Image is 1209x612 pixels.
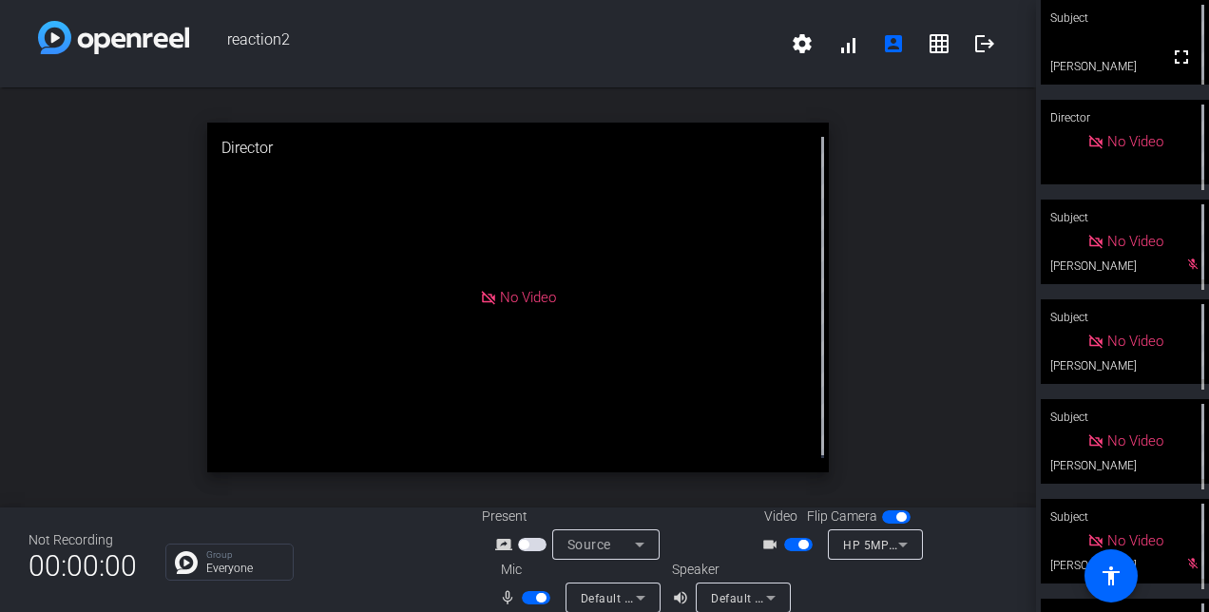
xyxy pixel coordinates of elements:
[500,289,556,306] span: No Video
[567,537,611,552] span: Source
[843,537,1007,552] span: HP 5MP Camera (30c9:0040)
[175,551,198,574] img: Chat Icon
[29,543,137,589] span: 00:00:00
[882,32,905,55] mat-icon: account_box
[928,32,950,55] mat-icon: grid_on
[1170,46,1193,68] mat-icon: fullscreen
[791,32,814,55] mat-icon: settings
[761,533,784,556] mat-icon: videocam_outline
[1107,532,1163,549] span: No Video
[38,21,189,54] img: white-gradient.svg
[807,507,877,526] span: Flip Camera
[1041,100,1209,136] div: Director
[672,560,786,580] div: Speaker
[482,560,672,580] div: Mic
[499,586,522,609] mat-icon: mic_none
[672,586,695,609] mat-icon: volume_up
[482,507,672,526] div: Present
[207,123,829,174] div: Director
[29,530,137,550] div: Not Recording
[711,590,916,605] span: Default - Speakers (Realtek(R) Audio)
[1107,233,1163,250] span: No Video
[764,507,797,526] span: Video
[1041,499,1209,535] div: Subject
[1041,299,1209,335] div: Subject
[1107,333,1163,350] span: No Video
[189,21,779,67] span: reaction2
[206,550,283,560] p: Group
[825,21,871,67] button: signal_cellular_alt
[1041,399,1209,435] div: Subject
[973,32,996,55] mat-icon: logout
[581,590,801,605] span: Default - Microphone (Realtek(R) Audio)
[206,563,283,574] p: Everyone
[1107,432,1163,449] span: No Video
[495,533,518,556] mat-icon: screen_share_outline
[1100,564,1123,587] mat-icon: accessibility
[1107,133,1163,150] span: No Video
[1041,200,1209,236] div: Subject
